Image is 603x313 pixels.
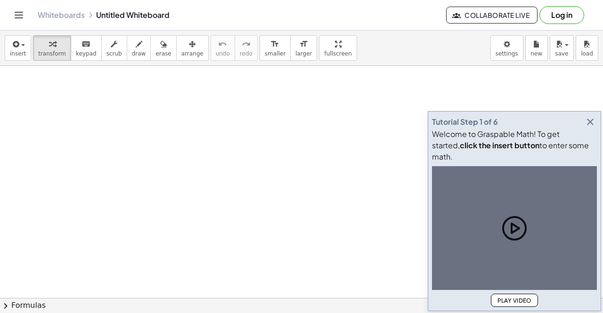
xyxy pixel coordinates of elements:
[106,50,122,57] span: scrub
[525,35,548,61] button: new
[319,35,357,61] button: fullscreen
[490,35,523,61] button: settings
[81,39,90,50] i: keyboard
[176,35,209,61] button: arrange
[240,50,253,57] span: redo
[211,35,235,61] button: undoundo
[290,35,317,61] button: format_sizelarger
[155,50,171,57] span: erase
[432,116,498,128] div: Tutorial Step 1 of 6
[76,50,97,57] span: keypad
[242,39,251,50] i: redo
[581,50,593,57] span: load
[127,35,151,61] button: draw
[497,297,532,304] span: Play Video
[270,39,279,50] i: format_size
[324,50,351,57] span: fullscreen
[299,39,308,50] i: format_size
[235,35,258,61] button: redoredo
[101,35,127,61] button: scrub
[38,10,85,20] a: Whiteboards
[550,35,574,61] button: save
[132,50,146,57] span: draw
[454,11,530,19] span: Collaborate Live
[33,35,71,61] button: transform
[265,50,285,57] span: smaller
[496,50,518,57] span: settings
[530,50,542,57] span: new
[295,50,312,57] span: larger
[216,50,230,57] span: undo
[218,39,227,50] i: undo
[432,128,597,162] div: Welcome to Graspable Math! To get started, to enter some math.
[539,6,584,24] button: Log in
[460,140,539,150] b: click the insert button
[11,8,26,23] button: Toggle navigation
[576,35,598,61] button: load
[491,294,538,307] button: Play Video
[5,35,31,61] button: insert
[10,50,26,57] span: insert
[71,35,102,61] button: keyboardkeypad
[38,50,66,57] span: transform
[260,35,291,61] button: format_sizesmaller
[150,35,176,61] button: erase
[555,50,568,57] span: save
[446,7,538,24] button: Collaborate Live
[181,50,204,57] span: arrange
